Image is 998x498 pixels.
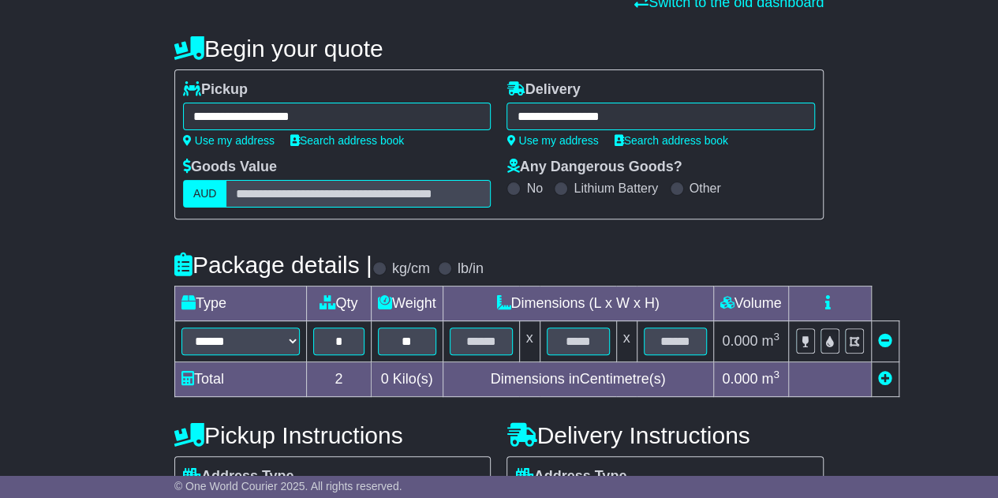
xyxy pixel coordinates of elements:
[773,331,779,343] sup: 3
[174,252,372,278] h4: Package details |
[506,81,580,99] label: Delivery
[761,333,779,349] span: m
[183,134,275,147] a: Use my address
[306,286,371,321] td: Qty
[306,362,371,397] td: 2
[458,260,484,278] label: lb/in
[616,321,637,362] td: x
[878,371,892,387] a: Add new item
[690,181,721,196] label: Other
[722,371,757,387] span: 0.000
[574,181,658,196] label: Lithium Battery
[506,422,824,448] h4: Delivery Instructions
[443,286,713,321] td: Dimensions (L x W x H)
[506,134,598,147] a: Use my address
[761,371,779,387] span: m
[515,468,626,485] label: Address Type
[519,321,540,362] td: x
[506,159,682,176] label: Any Dangerous Goods?
[174,36,824,62] h4: Begin your quote
[392,260,430,278] label: kg/cm
[183,180,227,208] label: AUD
[371,362,443,397] td: Kilo(s)
[174,480,402,492] span: © One World Courier 2025. All rights reserved.
[878,333,892,349] a: Remove this item
[183,81,248,99] label: Pickup
[722,333,757,349] span: 0.000
[371,286,443,321] td: Weight
[526,181,542,196] label: No
[174,286,306,321] td: Type
[615,134,728,147] a: Search address book
[773,369,779,380] sup: 3
[443,362,713,397] td: Dimensions in Centimetre(s)
[183,159,277,176] label: Goods Value
[174,362,306,397] td: Total
[183,468,294,485] label: Address Type
[713,286,788,321] td: Volume
[381,371,389,387] span: 0
[174,422,492,448] h4: Pickup Instructions
[290,134,404,147] a: Search address book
